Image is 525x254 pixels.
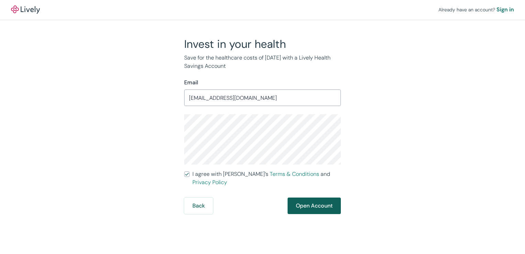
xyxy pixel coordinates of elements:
[192,170,341,187] span: I agree with [PERSON_NAME]’s and
[184,78,198,87] label: Email
[11,6,40,14] img: Lively
[288,198,341,214] button: Open Account
[184,198,213,214] button: Back
[438,6,514,14] div: Already have an account?
[184,54,341,70] p: Save for the healthcare costs of [DATE] with a Lively Health Savings Account
[270,170,319,178] a: Terms & Conditions
[184,37,341,51] h2: Invest in your health
[496,6,514,14] a: Sign in
[192,179,227,186] a: Privacy Policy
[11,6,40,14] a: LivelyLively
